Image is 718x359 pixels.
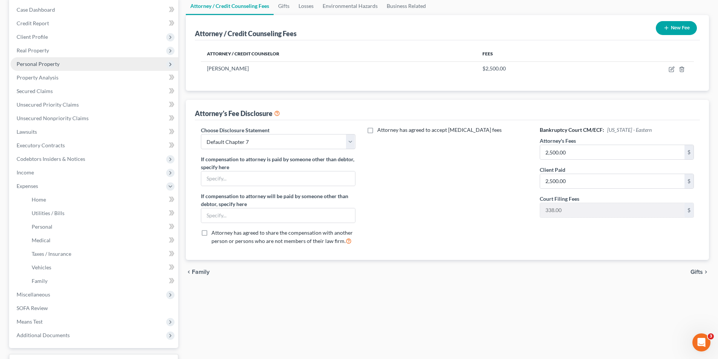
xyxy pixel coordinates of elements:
[11,301,178,315] a: SOFA Review
[186,269,192,275] i: chevron_left
[32,237,51,243] span: Medical
[690,269,709,275] button: Gifts chevron_right
[690,269,703,275] span: Gifts
[26,193,178,206] a: Home
[201,192,355,208] label: If compensation to attorney will be paid by someone other than debtor, specify here
[17,318,43,325] span: Means Test
[482,51,493,57] span: Fees
[201,155,355,171] label: If compensation to attorney is paid by someone other than debtor, specify here
[684,145,694,159] div: $
[32,251,71,257] span: Taxes / Insurance
[17,6,55,13] span: Case Dashboard
[11,71,178,84] a: Property Analysis
[32,210,64,216] span: Utilities / Bills
[26,274,178,288] a: Family
[708,333,714,339] span: 3
[11,139,178,152] a: Executory Contracts
[17,74,58,81] span: Property Analysis
[201,126,269,134] label: Choose Disclosure Statement
[26,234,178,247] a: Medical
[684,203,694,217] div: $
[656,21,697,35] button: New Fee
[11,3,178,17] a: Case Dashboard
[17,183,38,189] span: Expenses
[26,247,178,261] a: Taxes / Insurance
[377,127,502,133] span: Attorney has agreed to accept [MEDICAL_DATA] fees
[17,34,48,40] span: Client Profile
[540,145,684,159] input: 0.00
[201,208,355,223] input: Specify...
[11,17,178,30] a: Credit Report
[26,220,178,234] a: Personal
[11,125,178,139] a: Lawsuits
[192,269,210,275] span: Family
[703,269,709,275] i: chevron_right
[540,203,684,217] input: 0.00
[540,166,565,174] label: Client Paid
[17,101,79,108] span: Unsecured Priority Claims
[17,47,49,53] span: Real Property
[540,126,694,134] h6: Bankruptcy Court CM/ECF:
[17,115,89,121] span: Unsecured Nonpriority Claims
[195,109,280,118] div: Attorney's Fee Disclosure
[692,333,710,351] iframe: Intercom live chat
[207,65,249,72] span: [PERSON_NAME]
[17,142,65,148] span: Executory Contracts
[26,206,178,220] a: Utilities / Bills
[17,20,49,26] span: Credit Report
[201,171,355,186] input: Specify...
[207,51,279,57] span: Attorney / Credit Counselor
[482,65,506,72] span: $2,500.00
[11,112,178,125] a: Unsecured Nonpriority Claims
[26,261,178,274] a: Vehicles
[32,264,51,270] span: Vehicles
[607,127,652,133] span: [US_STATE] - Eastern
[17,61,60,67] span: Personal Property
[684,174,694,188] div: $
[11,84,178,98] a: Secured Claims
[17,332,70,338] span: Additional Documents
[195,29,297,38] div: Attorney / Credit Counseling Fees
[17,88,53,94] span: Secured Claims
[11,98,178,112] a: Unsecured Priority Claims
[17,156,85,162] span: Codebtors Insiders & Notices
[17,169,34,176] span: Income
[32,223,52,230] span: Personal
[17,291,50,298] span: Miscellaneous
[211,229,353,244] span: Attorney has agreed to share the compensation with another person or persons who are not members ...
[32,196,46,203] span: Home
[17,128,37,135] span: Lawsuits
[17,305,48,311] span: SOFA Review
[540,195,579,203] label: Court Filing Fees
[32,278,47,284] span: Family
[186,269,210,275] button: chevron_left Family
[540,174,684,188] input: 0.00
[540,137,576,145] label: Attorney's Fees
